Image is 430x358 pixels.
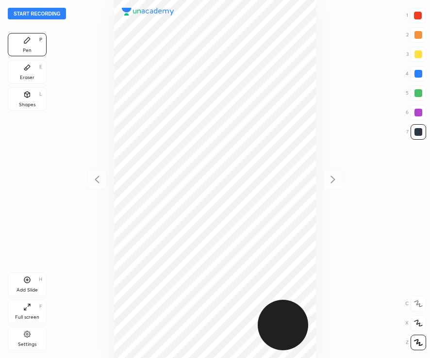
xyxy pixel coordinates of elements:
div: 1 [406,8,426,23]
div: E [39,65,42,69]
div: X [405,315,426,331]
div: 4 [406,66,426,81]
div: Add Slide [17,288,38,293]
button: Start recording [8,8,66,19]
div: Z [406,335,426,350]
div: 3 [406,47,426,62]
div: C [405,296,426,311]
div: F [39,304,42,309]
div: 7 [406,124,426,140]
div: Shapes [19,102,35,107]
div: 5 [406,85,426,101]
div: 6 [406,105,426,120]
div: Pen [23,48,32,53]
div: L [39,92,42,97]
div: P [39,37,42,42]
div: Full screen [15,315,39,320]
div: 2 [406,27,426,43]
div: Eraser [20,75,34,80]
img: logo.38c385cc.svg [122,8,174,16]
div: Settings [18,342,36,347]
div: H [39,277,42,282]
